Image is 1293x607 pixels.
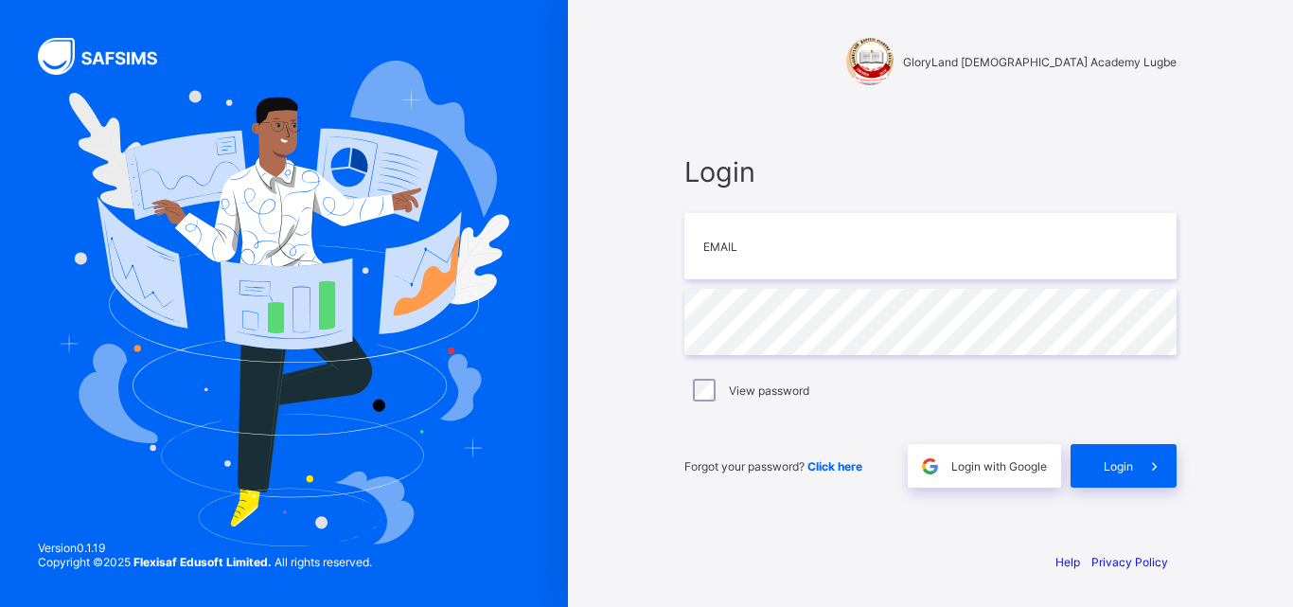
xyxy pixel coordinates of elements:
[684,459,862,473] span: Forgot your password?
[919,455,941,477] img: google.396cfc9801f0270233282035f929180a.svg
[1104,459,1133,473] span: Login
[133,555,272,569] strong: Flexisaf Edusoft Limited.
[684,155,1177,188] span: Login
[951,459,1047,473] span: Login with Google
[729,384,809,398] label: View password
[59,61,509,545] img: Hero Image
[903,55,1177,69] span: GloryLand [DEMOGRAPHIC_DATA] Academy Lugbe
[38,38,180,75] img: SAFSIMS Logo
[1091,555,1168,569] a: Privacy Policy
[1055,555,1080,569] a: Help
[38,541,372,555] span: Version 0.1.19
[807,459,862,473] a: Click here
[38,555,372,569] span: Copyright © 2025 All rights reserved.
